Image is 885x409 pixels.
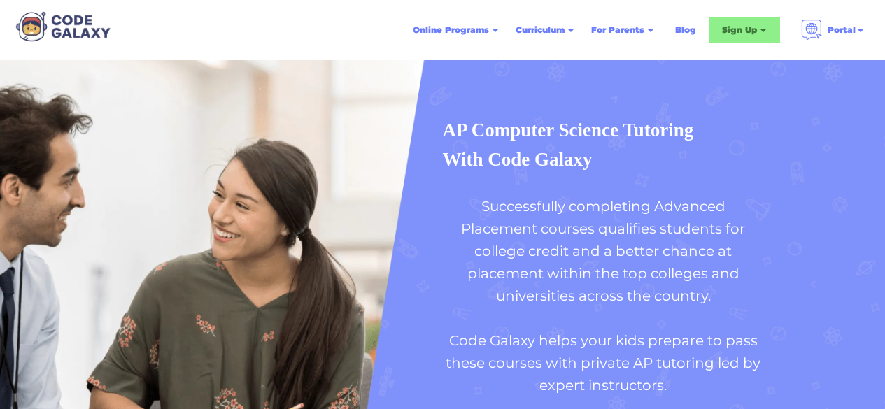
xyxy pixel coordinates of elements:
[828,23,856,37] div: Portal
[709,17,780,43] div: Sign Up
[413,23,489,37] div: Online Programs
[591,23,644,37] div: For Parents
[516,23,565,37] div: Curriculum
[507,17,583,43] div: Curriculum
[722,23,757,37] div: Sign Up
[793,14,874,46] div: Portal
[443,116,723,174] h1: AP Computer Science Tutoring With Code Galaxy
[443,195,827,396] p: Successfully completing Advanced Placement courses qualifies students for college credit and a be...
[667,17,705,43] a: Blog
[583,17,663,43] div: For Parents
[404,17,507,43] div: Online Programs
